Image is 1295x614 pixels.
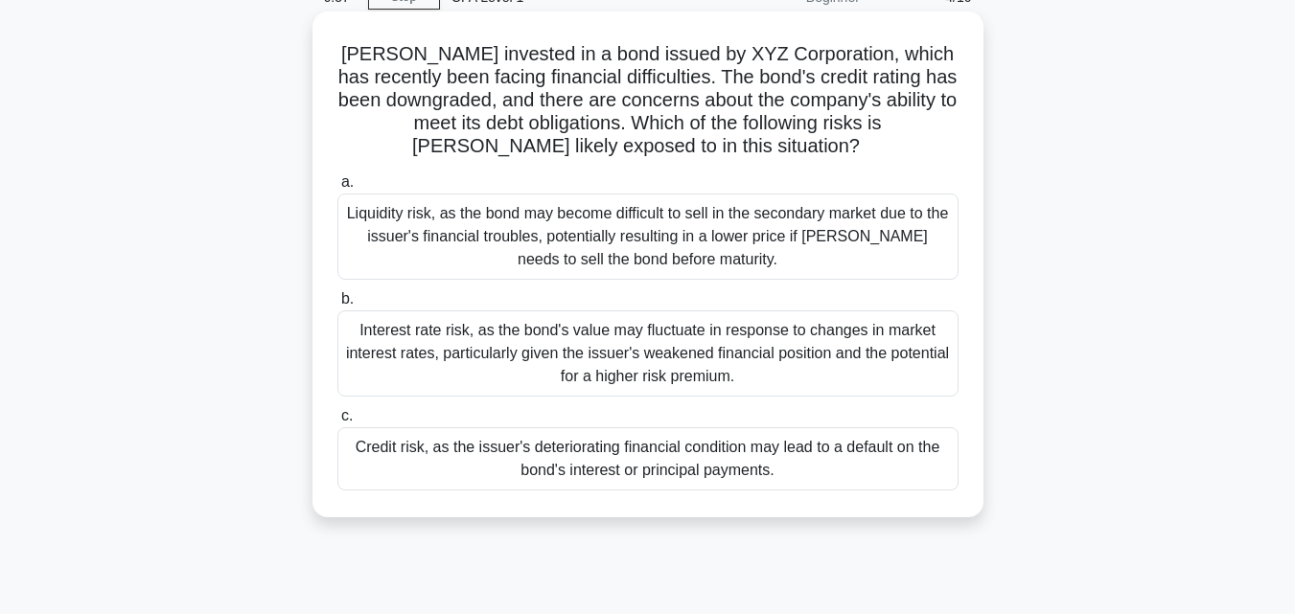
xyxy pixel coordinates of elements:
[337,193,959,280] div: Liquidity risk, as the bond may become difficult to sell in the secondary market due to the issue...
[341,407,353,423] span: c.
[337,427,959,490] div: Credit risk, as the issuer's deteriorating financial condition may lead to a default on the bond'...
[341,290,354,307] span: b.
[341,173,354,190] span: a.
[337,310,959,397] div: Interest rate risk, as the bond's value may fluctuate in response to changes in market interest r...
[335,42,960,159] h5: [PERSON_NAME] invested in a bond issued by XYZ Corporation, which has recently been facing financ...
